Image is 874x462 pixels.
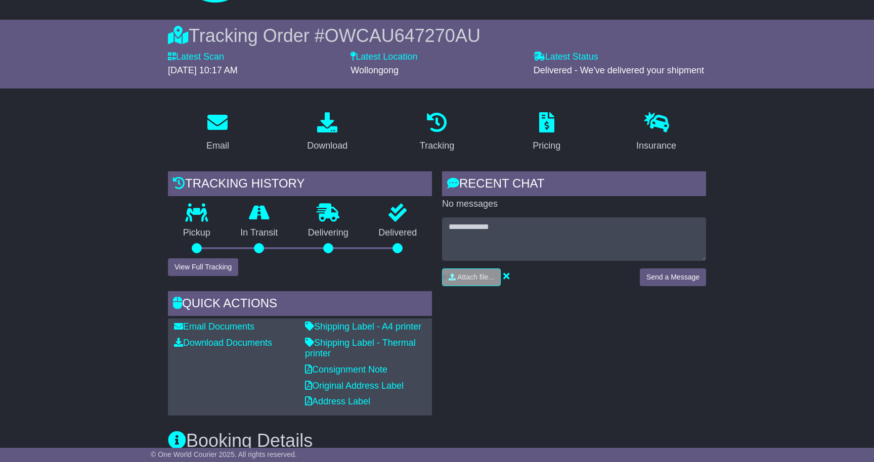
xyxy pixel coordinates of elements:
[533,139,560,153] div: Pricing
[174,338,272,348] a: Download Documents
[351,52,417,63] label: Latest Location
[636,139,676,153] div: Insurance
[526,109,567,156] a: Pricing
[168,227,226,239] p: Pickup
[168,65,238,75] span: [DATE] 10:17 AM
[168,431,706,451] h3: Booking Details
[305,338,416,359] a: Shipping Label - Thermal printer
[226,227,293,239] p: In Transit
[305,321,421,332] a: Shipping Label - A4 printer
[534,52,598,63] label: Latest Status
[300,109,354,156] a: Download
[307,139,347,153] div: Download
[305,364,387,375] a: Consignment Note
[420,139,454,153] div: Tracking
[168,291,432,318] div: Quick Actions
[305,396,370,406] a: Address Label
[413,109,461,156] a: Tracking
[200,109,236,156] a: Email
[351,65,399,75] span: Wollongong
[168,258,238,276] button: View Full Tracking
[364,227,432,239] p: Delivered
[168,25,706,47] div: Tracking Order #
[206,139,229,153] div: Email
[325,25,480,46] span: OWCAU647270AU
[168,52,224,63] label: Latest Scan
[630,109,683,156] a: Insurance
[168,171,432,199] div: Tracking history
[305,381,404,391] a: Original Address Label
[174,321,254,332] a: Email Documents
[442,171,706,199] div: RECENT CHAT
[151,450,297,458] span: © One World Courier 2025. All rights reserved.
[640,268,706,286] button: Send a Message
[442,199,706,210] p: No messages
[293,227,364,239] p: Delivering
[534,65,704,75] span: Delivered - We've delivered your shipment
